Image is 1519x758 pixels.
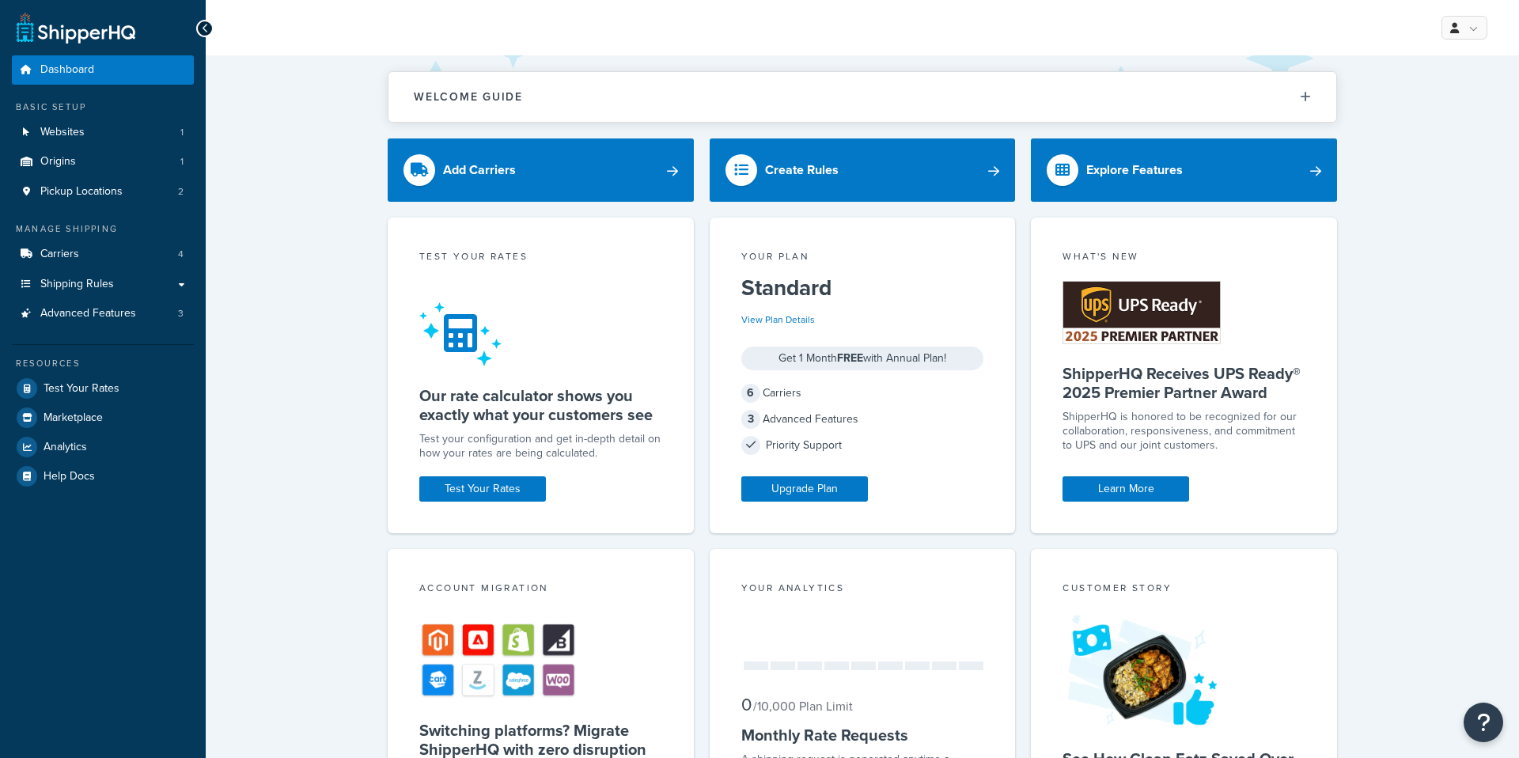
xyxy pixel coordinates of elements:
a: Add Carriers [388,138,694,202]
div: Create Rules [765,159,839,181]
div: Advanced Features [741,408,984,430]
div: Test your rates [419,249,662,267]
span: 6 [741,384,760,403]
div: Your Plan [741,249,984,267]
span: Carriers [40,248,79,261]
div: Account Migration [419,581,662,599]
a: Test Your Rates [419,476,546,502]
div: Your Analytics [741,581,984,599]
span: 4 [178,248,184,261]
h2: Welcome Guide [414,91,523,103]
a: Origins1 [12,147,194,176]
a: Dashboard [12,55,194,85]
h5: Monthly Rate Requests [741,726,984,745]
span: Marketplace [44,411,103,425]
li: Pickup Locations [12,177,194,207]
div: Resources [12,357,194,370]
h5: Our rate calculator shows you exactly what your customers see [419,386,662,424]
div: Manage Shipping [12,222,194,236]
button: Welcome Guide [388,72,1336,122]
a: Upgrade Plan [741,476,868,502]
span: 2 [178,185,184,199]
span: Dashboard [40,63,94,77]
span: Test Your Rates [44,382,119,396]
h5: Standard [741,275,984,301]
li: Advanced Features [12,299,194,328]
a: Marketplace [12,404,194,432]
div: Carriers [741,382,984,404]
div: Test your configuration and get in-depth detail on how your rates are being calculated. [419,432,662,460]
span: Websites [40,126,85,139]
button: Open Resource Center [1464,703,1503,742]
span: Pickup Locations [40,185,123,199]
a: View Plan Details [741,313,815,327]
a: Explore Features [1031,138,1337,202]
a: Test Your Rates [12,374,194,403]
a: Learn More [1063,476,1189,502]
div: Basic Setup [12,100,194,114]
span: Analytics [44,441,87,454]
div: Get 1 Month with Annual Plan! [741,347,984,370]
span: 3 [178,307,184,320]
a: Create Rules [710,138,1016,202]
li: Carriers [12,240,194,269]
div: What's New [1063,249,1305,267]
a: Advanced Features3 [12,299,194,328]
strong: FREE [837,350,863,366]
h5: ShipperHQ Receives UPS Ready® 2025 Premier Partner Award [1063,364,1305,402]
li: Websites [12,118,194,147]
a: Help Docs [12,462,194,491]
small: / 10,000 Plan Limit [753,697,853,715]
span: 3 [741,410,760,429]
span: 0 [741,692,752,718]
a: Websites1 [12,118,194,147]
span: Origins [40,155,76,169]
span: Shipping Rules [40,278,114,291]
span: 1 [180,155,184,169]
a: Analytics [12,433,194,461]
div: Explore Features [1086,159,1183,181]
a: Pickup Locations2 [12,177,194,207]
div: Customer Story [1063,581,1305,599]
span: Help Docs [44,470,95,483]
a: Shipping Rules [12,270,194,299]
span: 1 [180,126,184,139]
div: Add Carriers [443,159,516,181]
li: Origins [12,147,194,176]
div: Priority Support [741,434,984,457]
p: ShipperHQ is honored to be recognized for our collaboration, responsiveness, and commitment to UP... [1063,410,1305,453]
span: Advanced Features [40,307,136,320]
a: Carriers4 [12,240,194,269]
